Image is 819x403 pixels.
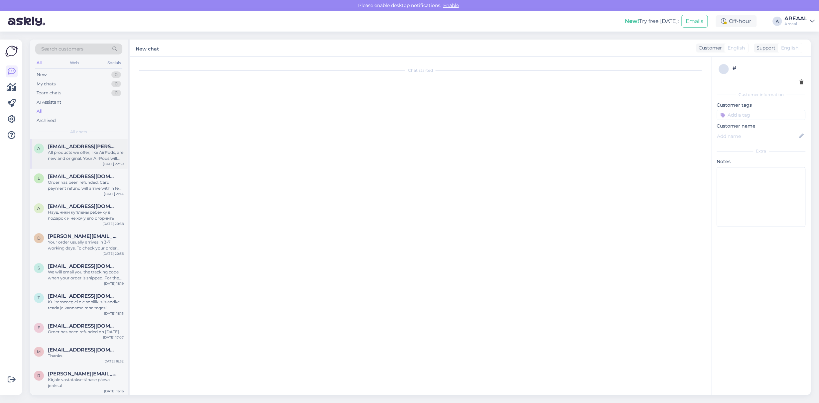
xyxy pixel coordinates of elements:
[717,102,806,109] p: Customer tags
[37,90,61,96] div: Team chats
[38,146,41,151] span: a
[785,16,808,21] div: AREAAL
[696,45,722,51] div: Customer
[103,161,124,166] div: [DATE] 22:59
[104,311,124,316] div: [DATE] 18:15
[48,377,124,389] div: Kirjale vastatakse tänase päeva jooksul
[111,71,121,78] div: 0
[38,373,41,378] span: r
[106,58,122,67] div: Socials
[717,92,806,98] div: Customer information
[102,221,124,226] div: [DATE] 20:58
[48,150,124,161] div: All products we offer, like AirPods, are new and original. Your AirPods will come in a new, origi...
[104,191,124,196] div: [DATE] 21:14
[69,58,80,67] div: Web
[103,359,124,364] div: [DATE] 16:32
[136,67,705,73] div: Chat started
[625,18,639,24] b: New!
[717,133,798,140] input: Add name
[728,45,745,51] span: English
[625,17,679,25] div: Try free [DATE]:
[48,173,117,179] span: linardsgrudulis2008@gmail.com
[5,45,18,57] img: Askly Logo
[441,2,461,8] span: Enable
[48,371,117,377] span: roland.taklai@gmail.com
[48,293,117,299] span: triinuke87@gmail.com
[48,263,117,269] span: simonasenna@gmail.com
[70,129,87,135] span: All chats
[48,144,117,150] span: annabel.kallas@gmail.com
[111,81,121,87] div: 0
[682,15,708,28] button: Emails
[37,71,47,78] div: New
[773,17,782,26] div: A
[37,349,41,354] span: m
[136,44,159,52] label: New chat
[111,90,121,96] div: 0
[48,209,124,221] div: Наушники куплены ребенку в подарок и не хочу его огорчить
[48,179,124,191] div: Order has been refunded. Card payment refund will arrive within few working days.
[781,45,799,51] span: English
[38,295,40,300] span: t
[104,281,124,286] div: [DATE] 18:19
[37,236,41,241] span: d
[38,206,41,211] span: a
[48,239,124,251] div: Your order usually arrives in 3-7 working days. To check your order status, please enter your ord...
[733,64,804,72] div: #
[37,81,56,87] div: My chats
[103,335,124,340] div: [DATE] 17:07
[717,158,806,165] p: Notes
[38,325,40,330] span: e
[102,251,124,256] div: [DATE] 20:36
[717,123,806,130] p: Customer name
[37,117,56,124] div: Archived
[48,233,117,239] span: diana.paade@gmail.com
[48,353,124,359] div: Thanks.
[717,110,806,120] input: Add a tag
[785,16,815,27] a: AREAALAreaal
[716,15,757,27] div: Off-hour
[48,323,117,329] span: eugen.burlakov@gmail.com
[41,46,83,52] span: Search customers
[37,99,61,106] div: AI Assistant
[48,299,124,311] div: Kui tarneaeg ei ole sobilik, siis andke teada ja kanname raha tagasi
[38,265,40,270] span: s
[35,58,43,67] div: All
[48,329,124,335] div: Order has been refunded on [DATE].
[785,21,808,27] div: Areaal
[48,203,117,209] span: anna1988@hot.ee
[48,347,117,353] span: mehmetttoral@yahoo.com
[37,108,43,115] div: All
[754,45,776,51] div: Support
[104,389,124,394] div: [DATE] 16:16
[38,176,40,181] span: l
[717,148,806,154] div: Extra
[48,269,124,281] div: We will email you the tracking code when your order is shipped. For the latest order info, enter ...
